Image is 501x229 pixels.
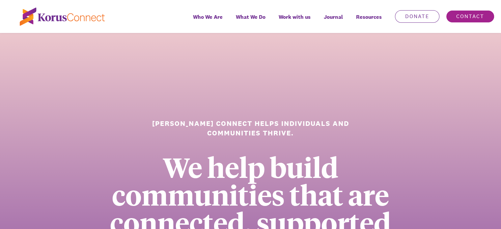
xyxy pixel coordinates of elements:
[279,12,311,22] span: Work with us
[317,9,349,33] a: Journal
[272,9,317,33] a: Work with us
[395,10,439,23] a: Donate
[324,12,343,22] span: Journal
[20,8,105,26] img: korus-connect%2Fc5177985-88d5-491d-9cd7-4a1febad1357_logo.svg
[186,9,229,33] a: Who We Are
[236,12,265,22] span: What We Do
[144,119,357,138] h1: [PERSON_NAME] Connect helps individuals and communities thrive.
[193,12,223,22] span: Who We Are
[446,10,494,23] a: Contact
[229,9,272,33] a: What We Do
[349,9,388,33] div: Resources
